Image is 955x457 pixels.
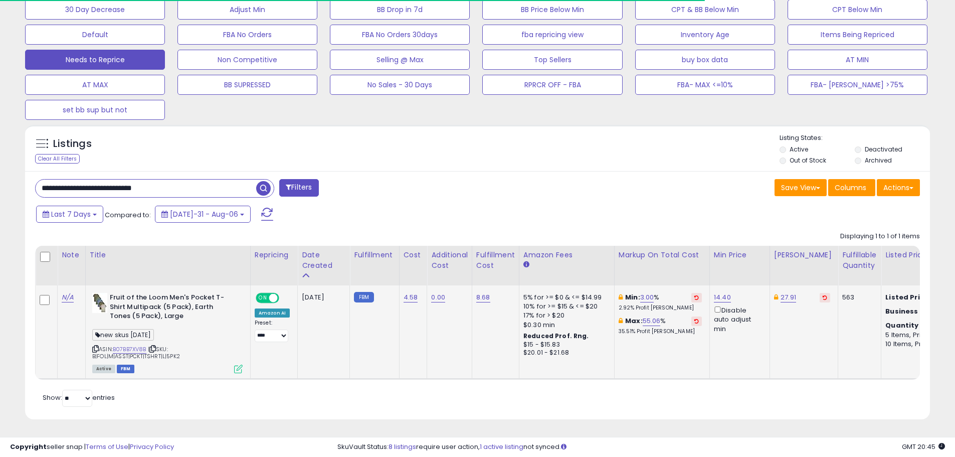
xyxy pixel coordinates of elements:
button: Last 7 Days [36,206,103,223]
label: Out of Stock [790,156,826,165]
a: 8 listings [389,442,416,451]
small: Amazon Fees. [523,260,529,269]
b: Max: [625,316,643,326]
button: Non Competitive [177,50,317,70]
a: 0.00 [431,292,445,302]
strong: Copyright [10,442,47,451]
div: Clear All Filters [35,154,80,164]
button: Filters [279,179,318,197]
div: 563 [842,293,873,302]
span: Columns [835,183,866,193]
b: Reduced Prof. Rng. [523,332,589,340]
div: 10% for >= $15 & <= $20 [523,302,607,311]
button: FBA- MAX <=10% [635,75,775,95]
button: Items Being Repriced [788,25,927,45]
a: 8.68 [476,292,490,302]
button: RPRCR OFF - FBA [482,75,622,95]
div: $0.30 min [523,321,607,330]
span: Show: entries [43,393,115,402]
a: 14.40 [714,292,731,302]
label: Active [790,145,808,154]
button: FBA No Orders 30days [330,25,470,45]
b: Listed Price: [885,292,931,302]
img: 31Q15WkehTL._SL40_.jpg [92,293,107,313]
div: Displaying 1 to 1 of 1 items [840,232,920,241]
div: Fulfillment [354,250,395,260]
button: Columns [828,179,875,196]
th: The percentage added to the cost of goods (COGS) that forms the calculator for Min & Max prices. [614,246,709,285]
a: B07BB7XV8B [113,345,146,354]
div: Markup on Total Cost [619,250,705,260]
label: Archived [865,156,892,165]
small: FBM [354,292,373,302]
label: Deactivated [865,145,902,154]
button: FBA- [PERSON_NAME] >75% [788,75,927,95]
div: Fulfillable Quantity [842,250,877,271]
span: | SKU: B|FOL|M|ASST|PCKT|TSHRT|L|5PK2 [92,345,180,360]
div: Additional Cost [431,250,468,271]
div: Min Price [714,250,766,260]
button: No Sales - 30 Days [330,75,470,95]
div: Note [62,250,81,260]
span: Compared to: [105,210,151,220]
button: Actions [877,179,920,196]
div: Fulfillment Cost [476,250,515,271]
button: AT MIN [788,50,927,70]
a: Terms of Use [86,442,128,451]
span: [DATE]-31 - Aug-06 [170,209,238,219]
a: 3.00 [640,292,654,302]
span: All listings currently available for purchase on Amazon [92,365,115,373]
h5: Listings [53,137,92,151]
button: Default [25,25,165,45]
button: BB SUPRESSED [177,75,317,95]
div: % [619,317,702,335]
span: ON [257,294,269,302]
p: 2.92% Profit [PERSON_NAME] [619,304,702,312]
div: $15 - $15.83 [523,341,607,349]
div: SkuVault Status: require user action, not synced. [337,442,945,452]
b: Business Price: [885,307,940,316]
button: [DATE]-31 - Aug-06 [155,206,251,223]
div: 5% for >= $0 & <= $14.99 [523,293,607,302]
div: Cost [404,250,423,260]
button: Selling @ Max [330,50,470,70]
button: fba repricing view [482,25,622,45]
button: FBA No Orders [177,25,317,45]
div: seller snap | | [10,442,174,452]
div: [DATE] [302,293,342,302]
div: ASIN: [92,293,243,372]
div: Preset: [255,320,290,342]
button: Needs to Reprice [25,50,165,70]
a: 4.58 [404,292,418,302]
button: Inventory Age [635,25,775,45]
button: AT MAX [25,75,165,95]
a: 27.91 [781,292,796,302]
div: Disable auto adjust min [714,304,762,334]
div: [PERSON_NAME] [774,250,834,260]
a: 1 active listing [480,442,523,451]
button: Save View [775,179,827,196]
p: 35.51% Profit [PERSON_NAME] [619,328,702,335]
b: Min: [625,292,640,302]
div: Date Created [302,250,345,271]
span: FBM [117,365,135,373]
div: Amazon Fees [523,250,610,260]
div: $20.01 - $21.68 [523,349,607,357]
div: 17% for > $20 [523,311,607,320]
span: 2025-08-14 20:45 GMT [902,442,945,451]
div: % [619,293,702,312]
a: N/A [62,292,74,302]
a: 55.06 [643,316,661,326]
p: Listing States: [780,133,930,143]
button: set bb sup but not [25,100,165,120]
span: new skus [DATE] [92,329,154,341]
div: Repricing [255,250,293,260]
div: Amazon AI [255,309,290,318]
button: buy box data [635,50,775,70]
b: Fruit of the Loom Men's Pocket T-Shirt Multipack (5 Pack), Earth Tones (5 Pack), Large [110,293,232,324]
span: OFF [278,294,294,302]
span: Last 7 Days [51,209,91,219]
a: Privacy Policy [130,442,174,451]
button: Top Sellers [482,50,622,70]
div: Title [90,250,246,260]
